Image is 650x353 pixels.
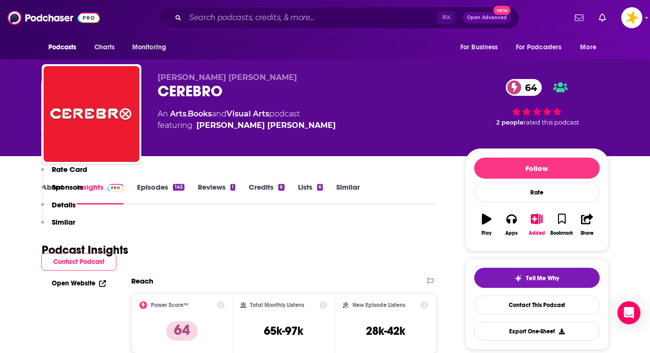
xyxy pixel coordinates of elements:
[514,274,522,282] img: tell me why sparkle
[580,41,596,54] span: More
[198,182,235,205] a: Reviews1
[159,7,519,29] div: Search podcasts, credits, & more...
[467,15,507,20] span: Open Advanced
[336,182,360,205] a: Similar
[474,268,600,288] button: tell me why sparkleTell Me Why
[581,230,593,236] div: Share
[621,7,642,28] button: Show profile menu
[249,182,284,205] a: Credits6
[481,230,491,236] div: Play
[132,41,166,54] span: Monitoring
[621,7,642,28] img: User Profile
[42,38,89,57] button: open menu
[48,41,77,54] span: Podcasts
[353,302,405,308] h2: New Episode Listens
[474,207,499,242] button: Play
[230,184,235,191] div: 1
[185,10,437,25] input: Search podcasts, credits, & more...
[52,279,106,287] a: Open Website
[158,120,336,131] span: featuring
[52,200,76,209] p: Details
[250,302,304,308] h2: Total Monthly Listens
[474,158,600,179] button: Follow
[437,11,455,24] span: ⌘ K
[166,321,198,341] p: 64
[549,207,574,242] button: Bookmark
[317,184,323,191] div: 6
[474,296,600,314] a: Contact This Podcast
[617,301,640,324] div: Open Intercom Messenger
[515,79,542,96] span: 64
[460,41,498,54] span: For Business
[463,12,511,23] button: Open AdvancedNew
[496,119,524,126] span: 2 people
[131,276,153,285] h2: Reach
[499,207,524,242] button: Apps
[41,217,75,235] button: Similar
[506,79,542,96] a: 64
[186,109,188,118] span: ,
[595,10,610,26] a: Show notifications dropdown
[227,109,269,118] a: Visual Arts
[573,38,608,57] button: open menu
[493,6,511,15] span: New
[170,109,186,118] a: Arts
[88,38,121,57] a: Charts
[41,200,76,218] button: Details
[526,274,559,282] span: Tell Me Why
[44,66,139,162] img: CEREBRO
[621,7,642,28] span: Logged in as Spreaker_Prime
[505,230,518,236] div: Apps
[158,73,297,82] span: [PERSON_NAME] [PERSON_NAME]
[264,324,303,338] h3: 65k-97k
[8,9,100,27] img: Podchaser - Follow, Share and Rate Podcasts
[454,38,510,57] button: open menu
[510,38,576,57] button: open menu
[298,182,323,205] a: Lists6
[474,182,600,202] div: Rate
[151,302,188,308] h2: Power Score™
[524,119,579,126] span: rated this podcast
[524,207,549,242] button: Added
[516,41,562,54] span: For Podcasters
[278,184,284,191] div: 6
[52,217,75,227] p: Similar
[188,109,212,118] a: Books
[173,184,184,191] div: 145
[550,230,573,236] div: Bookmark
[125,38,179,57] button: open menu
[196,120,336,131] div: [PERSON_NAME] [PERSON_NAME]
[571,10,587,26] a: Show notifications dropdown
[212,109,227,118] span: and
[158,108,336,131] div: An podcast
[474,322,600,341] button: Export One-Sheet
[574,207,599,242] button: Share
[94,41,115,54] span: Charts
[41,253,116,271] button: Contact Podcast
[529,230,545,236] div: Added
[41,182,83,200] button: Sponsors
[465,73,609,132] div: 64 2 peoplerated this podcast
[52,182,83,192] p: Sponsors
[137,182,184,205] a: Episodes145
[366,324,405,338] h3: 28k-42k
